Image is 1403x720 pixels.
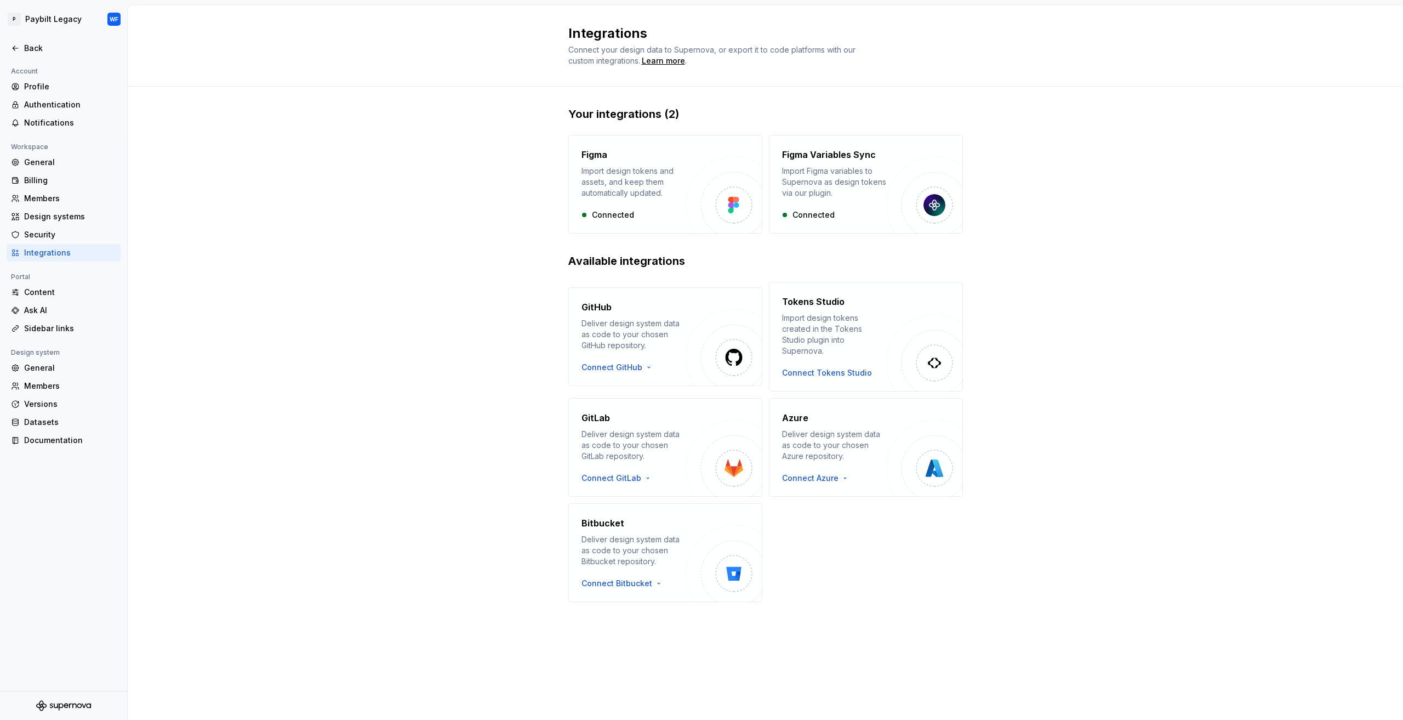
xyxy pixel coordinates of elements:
[7,432,121,449] a: Documentation
[568,45,858,65] span: Connect your design data to Supernova, or export it to code platforms with our custom integrations.
[568,25,950,42] h2: Integrations
[568,282,762,392] button: GitHubDeliver design system data as code to your chosen GitHub repository.Connect GitHub
[581,301,612,314] h4: GitHub
[7,320,121,337] a: Sidebar links
[7,208,121,225] a: Design systems
[8,13,21,26] div: P
[7,395,121,413] a: Versions
[7,78,121,95] a: Profile
[782,166,886,199] div: Import Figma variables to Supernova as design tokens via our plugin.
[24,305,116,316] div: Ask AI
[782,411,808,424] h4: Azure
[782,295,845,308] h4: Tokens Studio
[7,377,121,395] a: Members
[25,14,82,25] div: Paybilt Legacy
[24,323,116,334] div: Sidebar links
[24,435,116,446] div: Documentation
[110,15,118,24] div: WF
[24,211,116,222] div: Design systems
[24,43,116,54] div: Back
[7,172,121,189] a: Billing
[640,57,687,65] span: .
[24,175,116,186] div: Billing
[7,302,121,319] a: Ask AI
[769,398,963,497] button: AzureDeliver design system data as code to your chosen Azure repository.Connect Azure
[581,166,686,199] div: Import design tokens and assets, and keep them automatically updated.
[24,81,116,92] div: Profile
[24,229,116,240] div: Security
[769,282,963,392] button: Tokens StudioImport design tokens created in the Tokens Studio plugin into Supernova.Connect Toke...
[7,96,121,114] a: Authentication
[7,284,121,301] a: Content
[24,117,116,128] div: Notifications
[24,417,116,428] div: Datasets
[24,157,116,168] div: General
[7,346,64,359] div: Design system
[24,362,116,373] div: General
[782,473,854,484] button: Connect Azure
[769,135,963,234] button: Figma Variables SyncImport Figma variables to Supernova as design tokens via our plugin.Connected
[581,534,686,567] div: Deliver design system data as code to your chosen Bitbucket repository.
[24,99,116,110] div: Authentication
[2,7,125,31] button: PPaybilt LegacyWF
[568,398,762,497] button: GitLabDeliver design system data as code to your chosen GitLab repository.Connect GitLab
[581,362,658,373] button: Connect GitHub
[7,226,121,243] a: Security
[581,473,641,484] span: Connect GitLab
[568,253,963,269] h2: Available integrations
[7,244,121,262] a: Integrations
[36,700,91,711] svg: Supernova Logo
[24,247,116,258] div: Integrations
[7,270,35,284] div: Portal
[7,359,121,377] a: General
[24,193,116,204] div: Members
[7,39,121,57] a: Back
[782,313,886,356] div: Import design tokens created in the Tokens Studio plugin into Supernova.
[7,190,121,207] a: Members
[581,429,686,462] div: Deliver design system data as code to your chosen GitLab repository.
[581,148,607,161] h4: Figma
[7,140,53,154] div: Workspace
[581,318,686,351] div: Deliver design system data as code to your chosen GitHub repository.
[782,148,876,161] h4: Figma Variables Sync
[568,503,762,602] button: BitbucketDeliver design system data as code to your chosen Bitbucket repository.Connect Bitbucket
[24,381,116,392] div: Members
[7,413,121,431] a: Datasets
[782,367,872,378] button: Connect Tokens Studio
[581,362,642,373] span: Connect GitHub
[581,473,657,484] button: Connect GitLab
[568,135,762,234] button: FigmaImport design tokens and assets, and keep them automatically updated.Connected
[642,55,685,66] a: Learn more
[581,578,652,589] span: Connect Bitbucket
[7,65,42,78] div: Account
[581,578,668,589] button: Connect Bitbucket
[7,114,121,132] a: Notifications
[24,287,116,298] div: Content
[581,411,610,424] h4: GitLab
[782,429,886,462] div: Deliver design system data as code to your chosen Azure repository.
[568,106,963,122] h2: Your integrations (2)
[581,517,624,530] h4: Bitbucket
[24,399,116,410] div: Versions
[782,473,839,484] span: Connect Azure
[7,154,121,171] a: General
